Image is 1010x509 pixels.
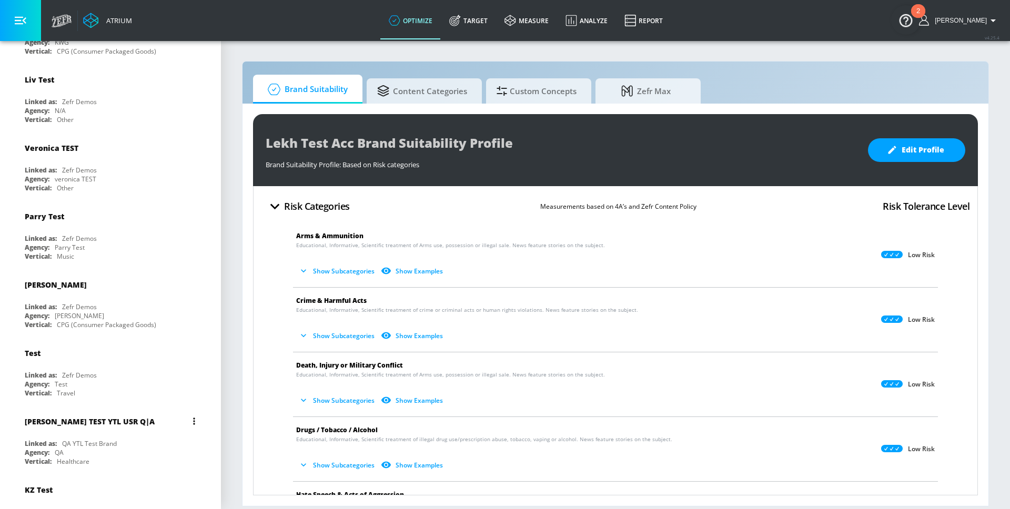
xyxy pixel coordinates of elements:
[102,16,132,25] div: Atrium
[296,456,379,474] button: Show Subcategories
[57,47,156,56] div: CPG (Consumer Packaged Goods)
[296,371,605,379] span: Educational, Informative, Scientific treatment of Arms use, possession or illegal sale. News feat...
[25,115,52,124] div: Vertical:
[25,448,49,457] div: Agency:
[17,203,204,263] div: Parry TestLinked as:Zefr DemosAgency:Parry TestVertical:Music
[25,371,57,380] div: Linked as:
[25,243,49,252] div: Agency:
[17,409,204,469] div: [PERSON_NAME] TEST YTL USR Q|ALinked as:QA YTL Test BrandAgency:QAVertical:Healthcare
[264,77,348,102] span: Brand Suitability
[296,241,605,249] span: Educational, Informative, Scientific treatment of Arms use, possession or illegal sale. News feat...
[62,302,97,311] div: Zefr Demos
[379,327,447,344] button: Show Examples
[919,14,999,27] button: [PERSON_NAME]
[883,199,969,213] h4: Risk Tolerance Level
[25,320,52,329] div: Vertical:
[62,97,97,106] div: Zefr Demos
[296,361,403,370] span: Death, Injury or Military Conflict
[908,380,935,389] p: Low Risk
[296,435,672,443] span: Educational, Informative, Scientific treatment of illegal drug use/prescription abuse, tobacco, v...
[891,5,921,35] button: Open Resource Center, 2 new notifications
[296,425,378,434] span: Drugs / Tobacco / Alcohol
[62,166,97,175] div: Zefr Demos
[57,457,89,466] div: Healthcare
[55,380,67,389] div: Test
[296,262,379,280] button: Show Subcategories
[25,211,64,221] div: Parry Test
[55,448,64,457] div: QA
[62,234,97,243] div: Zefr Demos
[441,2,496,39] a: Target
[296,231,363,240] span: Arms & Ammunition
[17,340,204,400] div: TestLinked as:Zefr DemosAgency:TestVertical:Travel
[25,47,52,56] div: Vertical:
[379,262,447,280] button: Show Examples
[25,389,52,398] div: Vertical:
[17,135,204,195] div: Veronica TESTLinked as:Zefr DemosAgency:veronica TESTVertical:Other
[55,243,85,252] div: Parry Test
[57,320,156,329] div: CPG (Consumer Packaged Goods)
[17,67,204,127] div: Liv TestLinked as:Zefr DemosAgency:N/AVertical:Other
[25,106,49,115] div: Agency:
[25,280,87,290] div: [PERSON_NAME]
[380,2,441,39] a: optimize
[377,78,467,104] span: Content Categories
[379,456,447,474] button: Show Examples
[931,17,987,24] span: login as: victor.avalos@zefr.com
[889,144,944,157] span: Edit Profile
[25,485,53,495] div: KZ Test
[606,78,686,104] span: Zefr Max
[497,78,577,104] span: Custom Concepts
[55,106,66,115] div: N/A
[25,175,49,184] div: Agency:
[17,272,204,332] div: [PERSON_NAME]Linked as:Zefr DemosAgency:[PERSON_NAME]Vertical:CPG (Consumer Packaged Goods)
[55,38,69,47] div: KWG
[25,252,52,261] div: Vertical:
[25,234,57,243] div: Linked as:
[908,445,935,453] p: Low Risk
[25,184,52,192] div: Vertical:
[296,296,367,305] span: Crime & Harmful Acts
[25,143,78,153] div: Veronica TEST
[57,115,74,124] div: Other
[296,490,404,499] span: Hate Speech & Acts of Aggression
[57,252,74,261] div: Music
[557,2,616,39] a: Analyze
[616,2,671,39] a: Report
[57,389,75,398] div: Travel
[284,199,350,213] h4: Risk Categories
[25,311,49,320] div: Agency:
[379,392,447,409] button: Show Examples
[25,416,155,426] div: [PERSON_NAME] TEST YTL USR Q|A
[62,439,117,448] div: QA YTL Test Brand
[908,315,935,324] p: Low Risk
[540,201,696,212] p: Measurements based on 4A’s and Zefr Content Policy
[55,175,96,184] div: veronica TEST
[916,11,920,25] div: 2
[296,392,379,409] button: Show Subcategories
[25,97,57,106] div: Linked as:
[25,380,49,389] div: Agency:
[261,194,354,219] button: Risk Categories
[908,251,935,259] p: Low Risk
[496,2,557,39] a: measure
[25,457,52,466] div: Vertical:
[296,327,379,344] button: Show Subcategories
[25,302,57,311] div: Linked as:
[55,311,104,320] div: [PERSON_NAME]
[62,371,97,380] div: Zefr Demos
[25,439,57,448] div: Linked as:
[25,38,49,47] div: Agency:
[25,348,41,358] div: Test
[985,35,999,40] span: v 4.25.4
[868,138,965,162] button: Edit Profile
[25,75,54,85] div: Liv Test
[25,166,57,175] div: Linked as:
[266,155,857,169] div: Brand Suitability Profile: Based on Risk categories
[57,184,74,192] div: Other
